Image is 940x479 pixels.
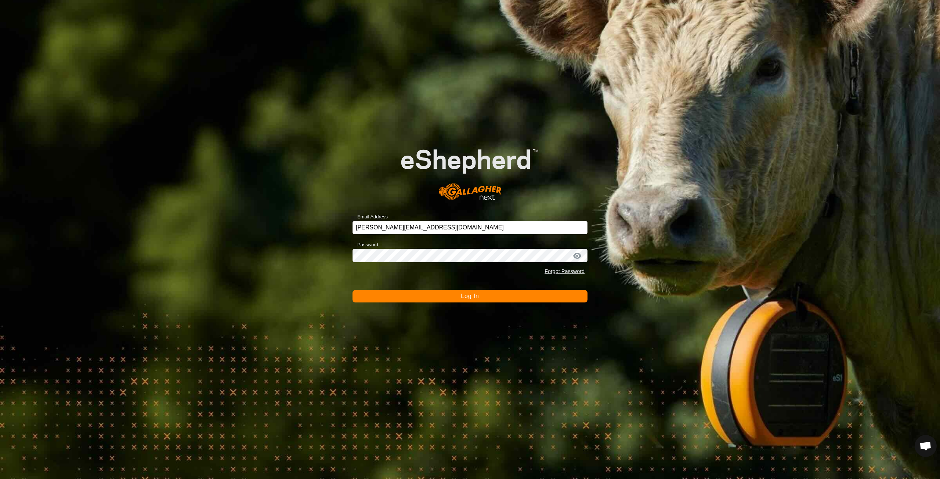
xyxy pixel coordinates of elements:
img: E-shepherd Logo [376,130,564,210]
label: Password [352,241,378,248]
label: Email Address [352,213,388,221]
button: Log In [352,290,587,302]
input: Email Address [352,221,587,234]
span: Log In [461,293,479,299]
div: Open chat [915,435,937,457]
a: Forgot Password [545,268,585,274]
